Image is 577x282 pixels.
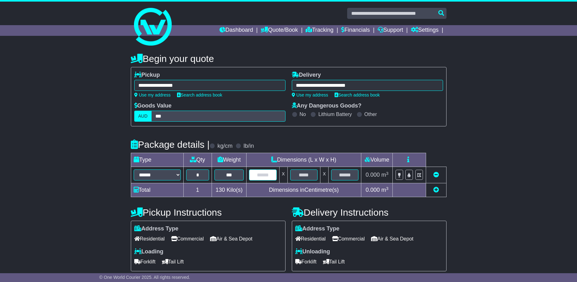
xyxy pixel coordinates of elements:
h4: Delivery Instructions [292,207,447,218]
a: Add new item [433,187,439,193]
label: Other [364,111,377,117]
span: m [381,187,389,193]
td: Weight [212,153,247,167]
span: Forklift [134,257,156,267]
span: Air & Sea Depot [371,234,413,244]
label: Loading [134,248,164,255]
span: Residential [134,234,165,244]
td: Total [131,183,183,197]
span: Commercial [171,234,204,244]
span: 0.000 [366,187,380,193]
h4: Package details | [131,139,210,150]
span: Residential [295,234,326,244]
a: Quote/Book [261,25,298,36]
h4: Begin your quote [131,53,447,64]
label: Any Dangerous Goods? [292,102,362,109]
label: Goods Value [134,102,172,109]
label: AUD [134,111,152,122]
a: Search address book [335,92,380,97]
td: Kilo(s) [212,183,247,197]
label: Unloading [295,248,330,255]
span: 0.000 [366,172,380,178]
span: © One World Courier 2025. All rights reserved. [99,275,190,280]
td: Qty [183,153,212,167]
td: Dimensions (L x W x H) [247,153,361,167]
span: Tail Lift [323,257,345,267]
sup: 3 [386,171,389,176]
a: Financials [341,25,370,36]
a: Use my address [292,92,328,97]
span: Forklift [295,257,317,267]
label: Pickup [134,72,160,79]
a: Search address book [177,92,222,97]
a: Use my address [134,92,171,97]
a: Remove this item [433,172,439,178]
span: Air & Sea Depot [210,234,252,244]
label: lb/in [243,143,254,150]
label: No [300,111,306,117]
span: m [381,172,389,178]
td: Volume [361,153,393,167]
span: 130 [216,187,225,193]
td: x [279,167,287,183]
td: Dimensions in Centimetre(s) [247,183,361,197]
label: Address Type [295,225,340,232]
span: Commercial [332,234,365,244]
sup: 3 [386,186,389,191]
label: kg/cm [217,143,232,150]
td: Type [131,153,183,167]
label: Delivery [292,72,321,79]
a: Tracking [306,25,333,36]
a: Dashboard [219,25,253,36]
h4: Pickup Instructions [131,207,286,218]
a: Support [378,25,403,36]
a: Settings [411,25,439,36]
span: Tail Lift [162,257,184,267]
label: Address Type [134,225,179,232]
td: x [320,167,328,183]
label: Lithium Battery [318,111,352,117]
td: 1 [183,183,212,197]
